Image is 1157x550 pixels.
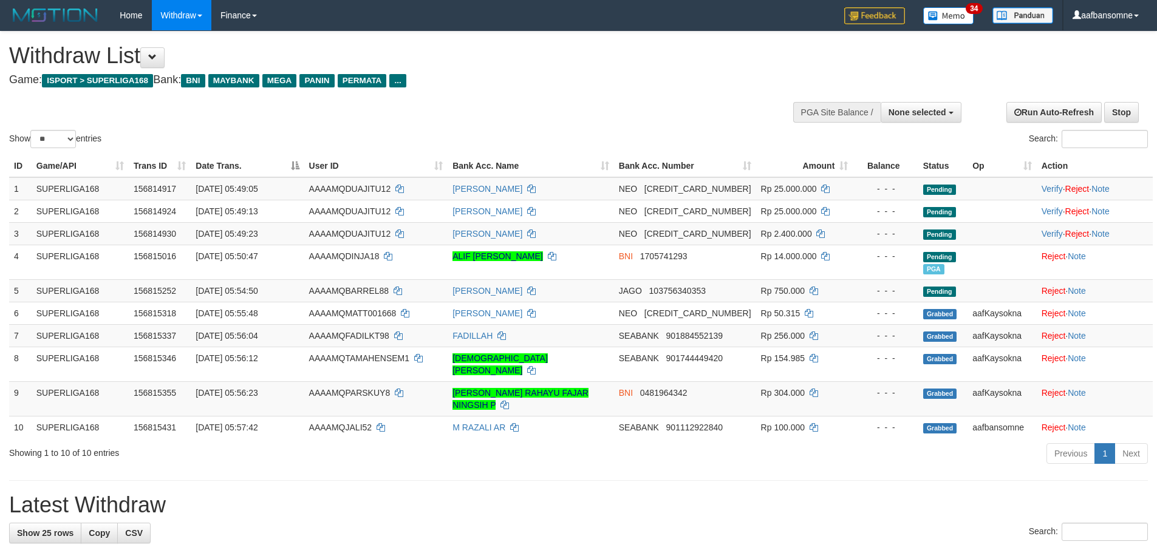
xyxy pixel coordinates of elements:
[619,251,633,261] span: BNI
[1037,245,1153,279] td: ·
[191,155,304,177] th: Date Trans.: activate to sort column descending
[853,155,918,177] th: Balance
[1046,443,1095,464] a: Previous
[452,184,522,194] a: [PERSON_NAME]
[1029,523,1148,541] label: Search:
[89,528,110,538] span: Copy
[1062,130,1148,148] input: Search:
[32,200,129,222] td: SUPERLIGA168
[1037,381,1153,416] td: ·
[923,185,956,195] span: Pending
[756,155,853,177] th: Amount: activate to sort column ascending
[923,7,974,24] img: Button%20Memo.svg
[1042,353,1066,363] a: Reject
[32,347,129,381] td: SUPERLIGA168
[196,423,258,432] span: [DATE] 05:57:42
[9,130,101,148] label: Show entries
[761,206,817,216] span: Rp 25.000.000
[1042,229,1063,239] a: Verify
[452,206,522,216] a: [PERSON_NAME]
[1042,308,1066,318] a: Reject
[968,416,1036,438] td: aafbansomne
[1068,423,1086,432] a: Note
[614,155,756,177] th: Bank Acc. Number: activate to sort column ascending
[9,200,32,222] td: 2
[968,324,1036,347] td: aafKaysokna
[452,388,589,410] a: [PERSON_NAME] RAHAYU FAJAR NINGSIH P
[9,302,32,324] td: 6
[9,523,81,543] a: Show 25 rows
[134,388,176,398] span: 156815355
[309,353,409,363] span: AAAAMQTAMAHENSEM1
[181,74,205,87] span: BNI
[644,184,751,194] span: Copy 5859457140486971 to clipboard
[666,331,723,341] span: Copy 901884552139 to clipboard
[649,286,706,296] span: Copy 103756340353 to clipboard
[309,286,389,296] span: AAAAMQBARREL88
[1094,443,1115,464] a: 1
[1091,206,1110,216] a: Note
[299,74,334,87] span: PANIN
[858,250,913,262] div: - - -
[1037,155,1153,177] th: Action
[304,155,448,177] th: User ID: activate to sort column ascending
[309,423,372,432] span: AAAAMQJALI52
[858,330,913,342] div: - - -
[32,324,129,347] td: SUPERLIGA168
[761,251,817,261] span: Rp 14.000.000
[9,155,32,177] th: ID
[1037,347,1153,381] td: ·
[761,184,817,194] span: Rp 25.000.000
[1091,184,1110,194] a: Note
[32,177,129,200] td: SUPERLIGA168
[448,155,614,177] th: Bank Acc. Name: activate to sort column ascending
[134,331,176,341] span: 156815337
[761,286,805,296] span: Rp 750.000
[619,308,637,318] span: NEO
[309,308,397,318] span: AAAAMQMATT001668
[452,251,543,261] a: ALIF [PERSON_NAME]
[1068,353,1086,363] a: Note
[858,387,913,399] div: - - -
[1068,251,1086,261] a: Note
[923,252,956,262] span: Pending
[666,353,723,363] span: Copy 901744449420 to clipboard
[918,155,968,177] th: Status
[1037,279,1153,302] td: ·
[9,324,32,347] td: 7
[619,423,659,432] span: SEABANK
[1068,286,1086,296] a: Note
[452,353,548,375] a: [DEMOGRAPHIC_DATA][PERSON_NAME]
[923,309,957,319] span: Grabbed
[1068,331,1086,341] a: Note
[9,177,32,200] td: 1
[1029,130,1148,148] label: Search:
[32,155,129,177] th: Game/API: activate to sort column ascending
[923,354,957,364] span: Grabbed
[32,245,129,279] td: SUPERLIGA168
[134,206,176,216] span: 156814924
[309,206,391,216] span: AAAAMQDUAJITU12
[1042,206,1063,216] a: Verify
[761,388,805,398] span: Rp 304.000
[129,155,191,177] th: Trans ID: activate to sort column ascending
[968,155,1036,177] th: Op: activate to sort column ascending
[858,307,913,319] div: - - -
[1114,443,1148,464] a: Next
[666,423,723,432] span: Copy 901112922840 to clipboard
[196,388,258,398] span: [DATE] 05:56:23
[196,206,258,216] span: [DATE] 05:49:13
[844,7,905,24] img: Feedback.jpg
[134,308,176,318] span: 156815318
[134,184,176,194] span: 156814917
[196,184,258,194] span: [DATE] 05:49:05
[1006,102,1102,123] a: Run Auto-Refresh
[196,331,258,341] span: [DATE] 05:56:04
[32,302,129,324] td: SUPERLIGA168
[452,331,493,341] a: FADILLAH
[1062,523,1148,541] input: Search:
[389,74,406,87] span: ...
[761,353,805,363] span: Rp 154.985
[793,102,881,123] div: PGA Site Balance /
[644,308,751,318] span: Copy 5859458245526737 to clipboard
